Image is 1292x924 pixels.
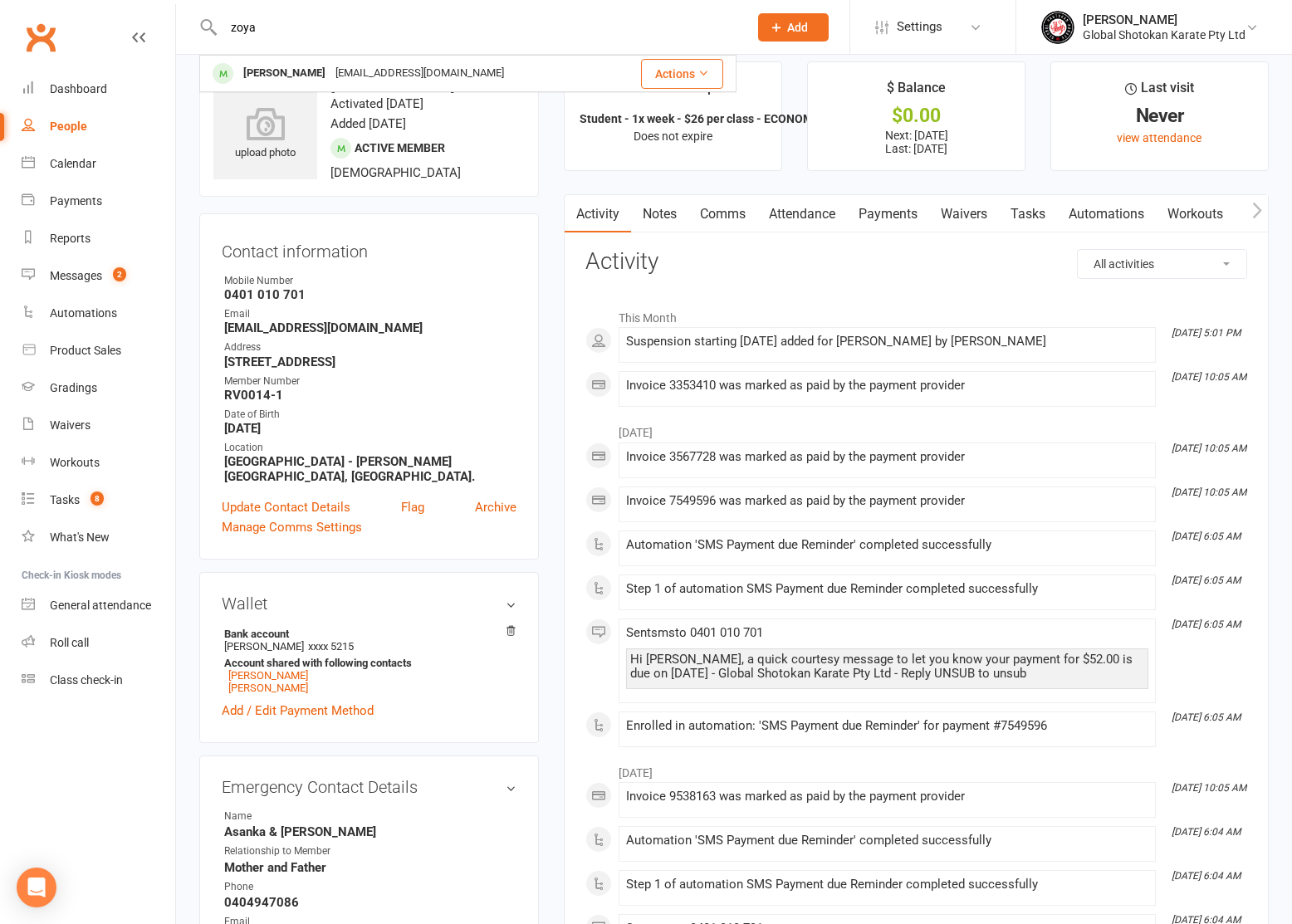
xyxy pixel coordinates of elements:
[401,497,424,517] a: Flag
[50,344,121,357] div: Product Sales
[222,594,516,613] h3: Wallet
[222,517,362,537] a: Manage Comms Settings
[22,108,175,145] a: People
[22,444,175,482] a: Workouts
[1172,782,1246,794] i: [DATE] 10:05 AM
[1172,327,1241,339] i: [DATE] 5:01 PM
[355,141,445,154] span: Active member
[50,418,91,432] div: Waivers
[224,440,516,456] div: Location
[758,13,829,42] button: Add
[330,96,423,111] time: Activated [DATE]
[22,407,175,444] a: Waivers
[897,8,942,46] span: Settings
[50,306,117,320] div: Automations
[626,790,1148,804] div: Invoice 9538163 was marked as paid by the payment provider
[1125,77,1194,107] div: Last visit
[224,421,516,436] strong: [DATE]
[1172,711,1241,723] i: [DATE] 6:05 AM
[224,454,516,484] strong: [GEOGRAPHIC_DATA] - [PERSON_NAME][GEOGRAPHIC_DATA], [GEOGRAPHIC_DATA].
[929,195,999,233] a: Waivers
[626,494,1148,508] div: Invoice 7549596 was marked as paid by the payment provider
[626,379,1148,393] div: Invoice 3353410 was marked as paid by the payment provider
[218,16,737,39] input: Search...
[22,145,175,183] a: Calendar
[224,354,516,369] strong: [STREET_ADDRESS]
[113,267,126,281] span: 2
[22,369,175,407] a: Gradings
[50,120,87,133] div: People
[22,624,175,662] a: Roll call
[224,657,508,669] strong: Account shared with following contacts
[50,269,102,282] div: Messages
[1083,12,1246,27] div: [PERSON_NAME]
[224,895,516,910] strong: 0404947086
[1172,530,1241,542] i: [DATE] 6:05 AM
[641,59,723,89] button: Actions
[22,332,175,369] a: Product Sales
[17,868,56,907] div: Open Intercom Messenger
[224,388,516,403] strong: RV0014-1
[1066,107,1253,125] div: Never
[224,809,361,824] div: Name
[50,194,102,208] div: Payments
[22,587,175,624] a: General attendance kiosk mode
[91,491,104,506] span: 8
[1172,371,1246,383] i: [DATE] 10:05 AM
[224,320,516,335] strong: [EMAIL_ADDRESS][DOMAIN_NAME]
[50,381,97,394] div: Gradings
[626,450,1148,464] div: Invoice 3567728 was marked as paid by the payment provider
[1172,870,1241,882] i: [DATE] 6:04 AM
[228,682,308,694] a: [PERSON_NAME]
[1172,486,1246,498] i: [DATE] 10:05 AM
[688,195,757,233] a: Comms
[224,306,516,322] div: Email
[330,165,461,180] span: [DEMOGRAPHIC_DATA]
[330,61,509,86] div: [EMAIL_ADDRESS][DOMAIN_NAME]
[224,628,508,640] strong: Bank account
[22,519,175,556] a: What's New
[630,653,1144,681] div: Hi [PERSON_NAME], a quick courtesy message to let you know your payment for $52.00 is due on [DAT...
[631,195,688,233] a: Notes
[22,662,175,699] a: Class kiosk mode
[565,195,631,233] a: Activity
[50,232,91,245] div: Reports
[22,71,175,108] a: Dashboard
[585,755,1247,782] li: [DATE]
[626,538,1148,552] div: Automation 'SMS Payment due Reminder' completed successfully
[1156,195,1235,233] a: Workouts
[330,116,406,131] time: Added [DATE]
[224,860,516,875] strong: Mother and Father
[626,625,763,640] span: Sent sms to ‭0401 010 701‬
[626,335,1148,349] div: Suspension starting [DATE] added for [PERSON_NAME] by [PERSON_NAME]
[50,599,151,612] div: General attendance
[222,497,350,517] a: Update Contact Details
[222,625,516,697] li: [PERSON_NAME]
[22,220,175,257] a: Reports
[634,130,712,143] span: Does not expire
[626,878,1148,892] div: Step 1 of automation SMS Payment due Reminder completed successfully
[50,157,96,170] div: Calendar
[626,719,1148,733] div: Enrolled in automation: 'SMS Payment due Reminder' for payment #7549596
[22,257,175,295] a: Messages 2
[22,482,175,519] a: Tasks 8
[22,183,175,220] a: Payments
[50,493,80,506] div: Tasks
[580,112,823,125] strong: Student - 1x week - $26 per class - ECONOM...
[887,77,946,107] div: $ Balance
[626,582,1148,596] div: Step 1 of automation SMS Payment due Reminder completed successfully
[585,301,1247,327] li: This Month
[1083,27,1246,42] div: Global Shotokan Karate Pty Ltd
[308,640,354,653] span: xxxx 5215
[50,530,110,544] div: What's New
[224,879,361,895] div: Phone
[823,107,1010,125] div: $0.00
[50,636,89,649] div: Roll call
[999,195,1057,233] a: Tasks
[624,81,635,96] i: ✓
[1172,826,1241,838] i: [DATE] 6:04 AM
[224,407,516,423] div: Date of Birth
[585,249,1247,275] h3: Activity
[22,295,175,332] a: Automations
[228,669,308,682] a: [PERSON_NAME]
